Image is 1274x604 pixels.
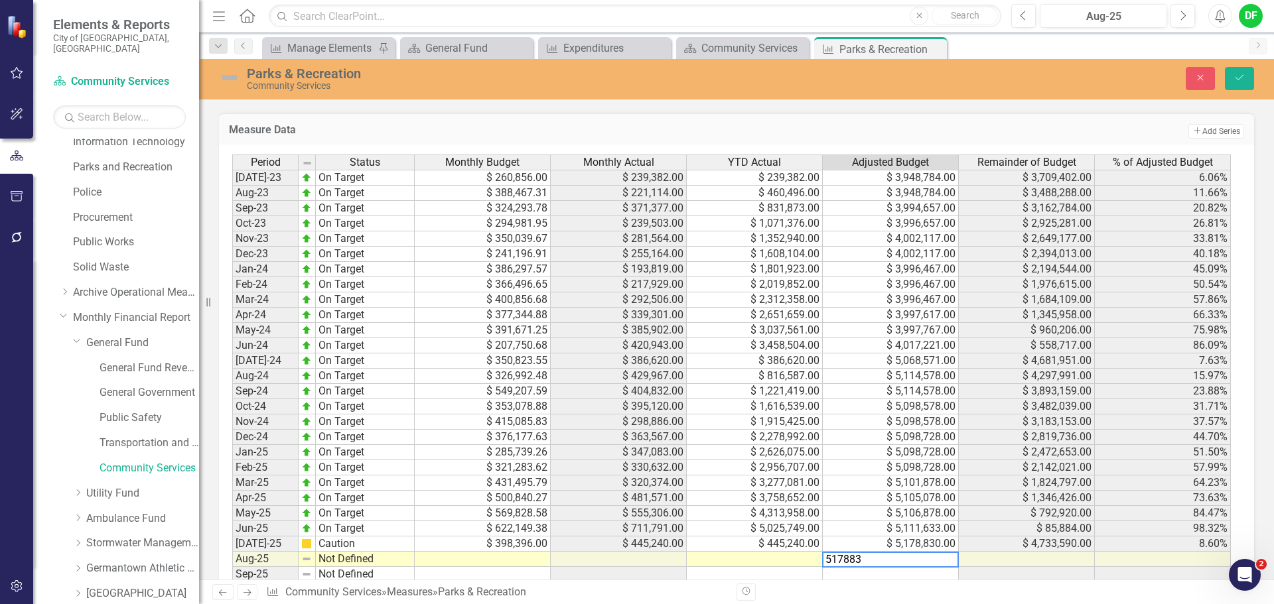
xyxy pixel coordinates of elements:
td: Jun-24 [232,338,299,353]
td: Jan-24 [232,262,299,277]
td: $ 377,344.88 [415,308,551,323]
td: $ 2,651,659.00 [687,308,823,323]
img: zOikAAAAAElFTkSuQmCC [301,401,312,412]
img: zOikAAAAAElFTkSuQmCC [301,294,312,305]
td: Apr-24 [232,308,299,323]
td: 73.63% [1095,491,1231,506]
td: 50.54% [1095,277,1231,292]
td: On Target [316,445,415,460]
td: $ 816,587.00 [687,369,823,384]
td: 26.81% [1095,216,1231,231]
img: ClearPoint Strategy [7,15,30,38]
span: Elements & Reports [53,17,186,32]
img: zOikAAAAAElFTkSuQmCC [301,355,312,366]
td: $ 2,312,358.00 [687,292,823,308]
img: zOikAAAAAElFTkSuQmCC [301,523,312,534]
img: zOikAAAAAElFTkSuQmCC [301,477,312,488]
td: $ 555,306.00 [551,506,687,521]
td: $ 420,943.00 [551,338,687,353]
td: $ 5,111,633.00 [823,521,959,536]
td: On Target [316,506,415,521]
a: General Fund [86,335,199,351]
td: $ 386,620.00 [551,353,687,369]
td: $ 3,758,652.00 [687,491,823,506]
span: Monthly Budget [445,156,520,168]
a: Solid Waste [73,260,199,275]
img: 8DAGhfEEPCf229AAAAAElFTkSuQmCC [301,554,312,564]
img: zOikAAAAAElFTkSuQmCC [301,233,312,244]
td: $ 2,819,736.00 [959,430,1095,445]
td: $ 85,884.00 [959,521,1095,536]
td: Nov-23 [232,231,299,247]
td: $ 4,733,590.00 [959,536,1095,552]
td: Nov-24 [232,414,299,430]
td: $ 350,823.55 [415,353,551,369]
td: $ 239,503.00 [551,216,687,231]
img: zOikAAAAAElFTkSuQmCC [301,188,312,198]
img: 8DAGhfEEPCf229AAAAAElFTkSuQmCC [302,158,313,168]
td: On Target [316,338,415,353]
td: 84.47% [1095,506,1231,521]
td: Mar-24 [232,292,299,308]
td: $ 3,996,657.00 [823,216,959,231]
td: Not Defined [316,567,415,582]
td: $ 321,283.62 [415,460,551,475]
td: $ 1,824,797.00 [959,475,1095,491]
td: $ 239,382.00 [551,170,687,186]
td: $ 285,739.26 [415,445,551,460]
img: zOikAAAAAElFTkSuQmCC [301,249,312,259]
td: $ 3,996,467.00 [823,292,959,308]
td: $ 292,506.00 [551,292,687,308]
img: zOikAAAAAElFTkSuQmCC [301,416,312,427]
td: 37.57% [1095,414,1231,430]
div: DF [1239,4,1263,28]
td: $ 5,098,728.00 [823,430,959,445]
div: Parks & Recreation [839,41,944,58]
div: Manage Elements [287,40,375,56]
td: On Target [316,353,415,369]
td: $ 241,196.91 [415,247,551,262]
td: $ 5,098,728.00 [823,460,959,475]
td: $ 1,616,539.00 [687,399,823,414]
img: zOikAAAAAElFTkSuQmCC [301,203,312,213]
td: 20.82% [1095,201,1231,216]
img: zOikAAAAAElFTkSuQmCC [301,310,312,320]
td: $ 2,925,281.00 [959,216,1095,231]
td: On Target [316,216,415,231]
td: $ 221,114.00 [551,186,687,201]
a: Community Services [100,461,199,476]
div: Expenditures [563,40,668,56]
td: Oct-24 [232,399,299,414]
td: Sep-23 [232,201,299,216]
td: $ 3,997,767.00 [823,323,959,338]
td: $ 3,183,153.00 [959,414,1095,430]
td: $ 347,083.00 [551,445,687,460]
td: $ 298,886.00 [551,414,687,430]
td: Feb-24 [232,277,299,292]
td: $ 2,394,013.00 [959,247,1095,262]
td: Aug-25 [232,552,299,567]
td: $ 217,929.00 [551,277,687,292]
a: Police [73,185,199,200]
td: 23.88% [1095,384,1231,399]
div: Community Services [701,40,806,56]
img: zOikAAAAAElFTkSuQmCC [301,264,312,274]
img: zOikAAAAAElFTkSuQmCC [301,462,312,473]
td: $ 207,750.68 [415,338,551,353]
td: $ 5,025,749.00 [687,521,823,536]
img: zOikAAAAAElFTkSuQmCC [301,340,312,351]
small: City of [GEOGRAPHIC_DATA], [GEOGRAPHIC_DATA] [53,32,186,54]
td: $ 5,098,728.00 [823,445,959,460]
a: General Fund [403,40,530,56]
td: On Target [316,521,415,536]
td: $ 4,017,221.00 [823,338,959,353]
td: $ 350,039.67 [415,231,551,247]
div: Community Services [247,81,800,91]
img: Not Defined [219,67,240,88]
a: [GEOGRAPHIC_DATA] [86,586,199,601]
img: zOikAAAAAElFTkSuQmCC [301,218,312,229]
td: $ 3,482,039.00 [959,399,1095,414]
td: 51.50% [1095,445,1231,460]
td: $ 5,114,578.00 [823,369,959,384]
img: 8DAGhfEEPCf229AAAAAElFTkSuQmCC [301,569,312,579]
